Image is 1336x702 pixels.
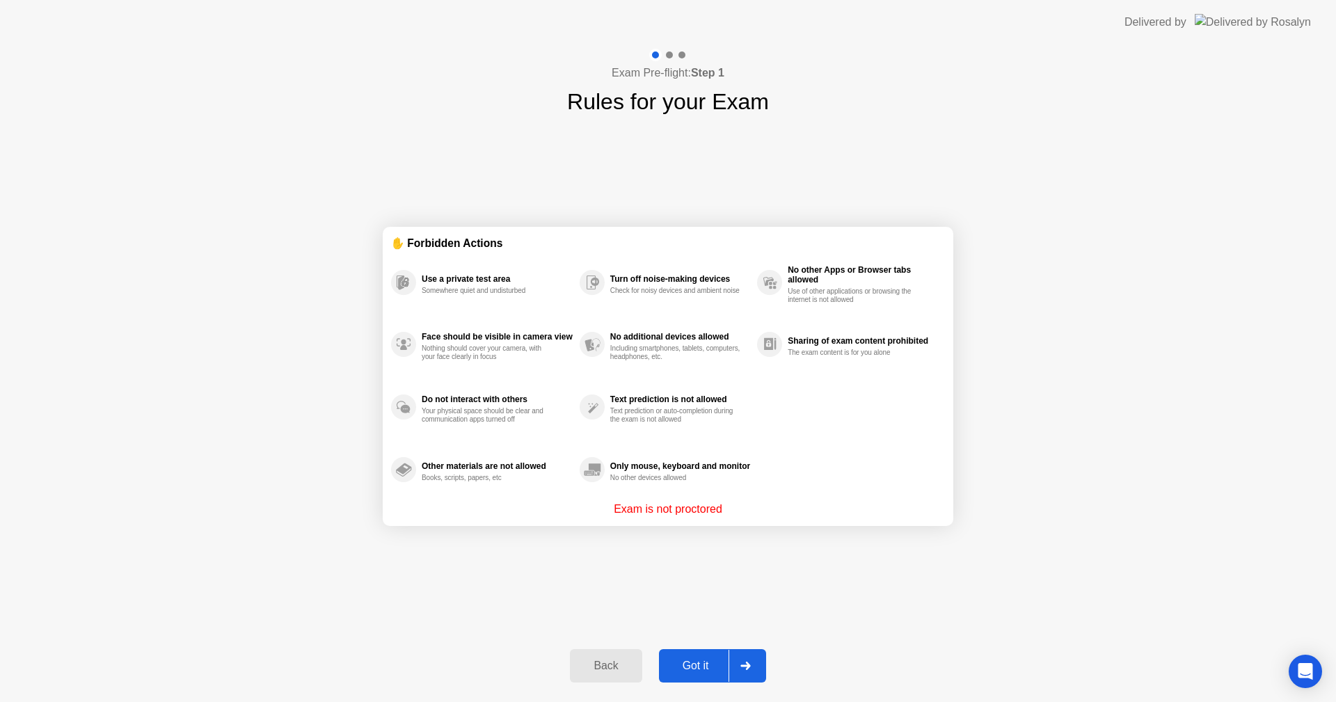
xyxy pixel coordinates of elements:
[422,287,553,295] div: Somewhere quiet and undisturbed
[567,85,769,118] h1: Rules for your Exam
[610,332,750,342] div: No additional devices allowed
[574,660,637,672] div: Back
[422,461,573,471] div: Other materials are not allowed
[610,407,742,424] div: Text prediction or auto-completion during the exam is not allowed
[422,407,553,424] div: Your physical space should be clear and communication apps turned off
[1289,655,1322,688] div: Open Intercom Messenger
[422,394,573,404] div: Do not interact with others
[570,649,642,683] button: Back
[659,649,766,683] button: Got it
[663,660,729,672] div: Got it
[422,332,573,342] div: Face should be visible in camera view
[610,474,742,482] div: No other devices allowed
[610,394,750,404] div: Text prediction is not allowed
[391,235,945,251] div: ✋ Forbidden Actions
[788,287,919,304] div: Use of other applications or browsing the internet is not allowed
[788,265,938,285] div: No other Apps or Browser tabs allowed
[788,349,919,357] div: The exam content is for you alone
[691,67,724,79] b: Step 1
[612,65,724,81] h4: Exam Pre-flight:
[610,344,742,361] div: Including smartphones, tablets, computers, headphones, etc.
[1124,14,1186,31] div: Delivered by
[610,461,750,471] div: Only mouse, keyboard and monitor
[788,336,938,346] div: Sharing of exam content prohibited
[610,287,742,295] div: Check for noisy devices and ambient noise
[614,501,722,518] p: Exam is not proctored
[422,344,553,361] div: Nothing should cover your camera, with your face clearly in focus
[610,274,750,284] div: Turn off noise-making devices
[422,274,573,284] div: Use a private test area
[1195,14,1311,30] img: Delivered by Rosalyn
[422,474,553,482] div: Books, scripts, papers, etc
